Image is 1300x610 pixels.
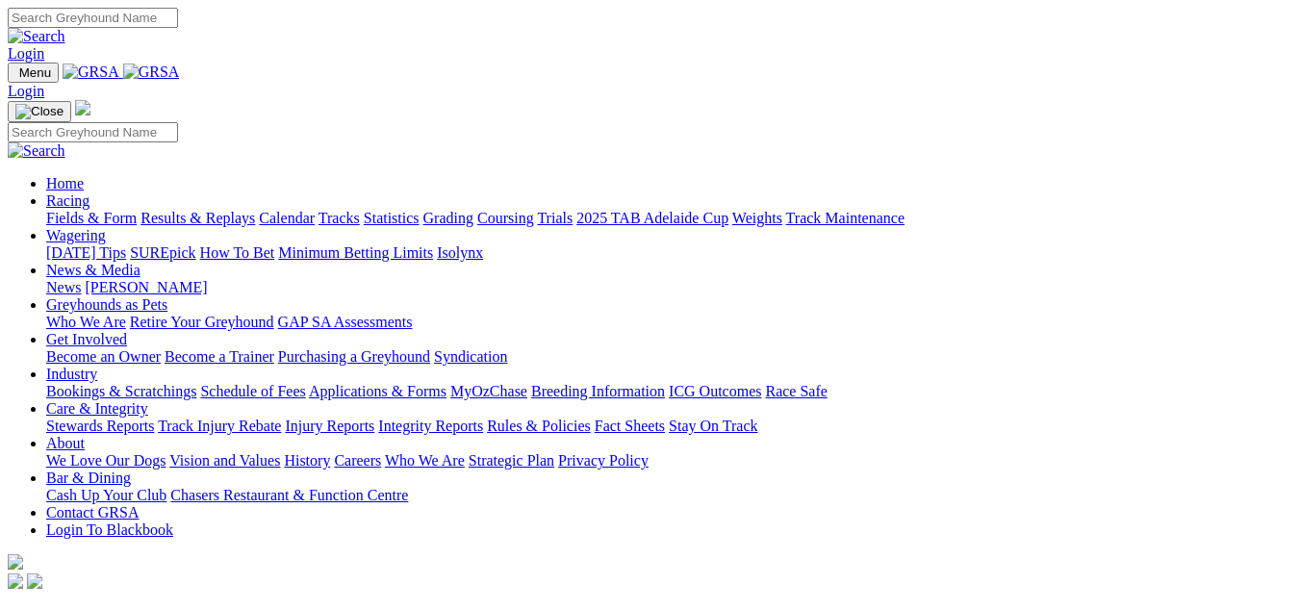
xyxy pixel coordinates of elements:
[669,383,761,399] a: ICG Outcomes
[46,279,81,295] a: News
[46,452,1292,470] div: About
[85,279,207,295] a: [PERSON_NAME]
[46,470,131,486] a: Bar & Dining
[46,262,140,278] a: News & Media
[46,210,137,226] a: Fields & Form
[437,244,483,261] a: Isolynx
[140,210,255,226] a: Results & Replays
[8,63,59,83] button: Toggle navigation
[200,383,305,399] a: Schedule of Fees
[786,210,905,226] a: Track Maintenance
[46,244,1292,262] div: Wagering
[46,366,97,382] a: Industry
[46,435,85,451] a: About
[309,383,446,399] a: Applications & Forms
[46,383,196,399] a: Bookings & Scratchings
[46,227,106,243] a: Wagering
[531,383,665,399] a: Breeding Information
[450,383,527,399] a: MyOzChase
[334,452,381,469] a: Careers
[8,122,178,142] input: Search
[200,244,275,261] a: How To Bet
[46,331,127,347] a: Get Involved
[46,487,1292,504] div: Bar & Dining
[278,314,413,330] a: GAP SA Assessments
[130,244,195,261] a: SUREpick
[469,452,554,469] a: Strategic Plan
[278,244,433,261] a: Minimum Betting Limits
[385,452,465,469] a: Who We Are
[46,418,154,434] a: Stewards Reports
[487,418,591,434] a: Rules & Policies
[423,210,473,226] a: Grading
[364,210,420,226] a: Statistics
[46,348,161,365] a: Become an Owner
[46,348,1292,366] div: Get Involved
[46,400,148,417] a: Care & Integrity
[123,64,180,81] img: GRSA
[576,210,728,226] a: 2025 TAB Adelaide Cup
[8,573,23,589] img: facebook.svg
[46,314,1292,331] div: Greyhounds as Pets
[537,210,573,226] a: Trials
[378,418,483,434] a: Integrity Reports
[75,100,90,115] img: logo-grsa-white.png
[46,521,173,538] a: Login To Blackbook
[8,8,178,28] input: Search
[27,573,42,589] img: twitter.svg
[595,418,665,434] a: Fact Sheets
[259,210,315,226] a: Calendar
[434,348,507,365] a: Syndication
[46,244,126,261] a: [DATE] Tips
[46,452,166,469] a: We Love Our Dogs
[46,504,139,521] a: Contact GRSA
[158,418,281,434] a: Track Injury Rebate
[669,418,757,434] a: Stay On Track
[19,65,51,80] span: Menu
[169,452,280,469] a: Vision and Values
[63,64,119,81] img: GRSA
[46,279,1292,296] div: News & Media
[8,101,71,122] button: Toggle navigation
[46,383,1292,400] div: Industry
[477,210,534,226] a: Coursing
[15,104,64,119] img: Close
[46,296,167,313] a: Greyhounds as Pets
[8,142,65,160] img: Search
[8,28,65,45] img: Search
[170,487,408,503] a: Chasers Restaurant & Function Centre
[284,452,330,469] a: History
[46,192,89,209] a: Racing
[130,314,274,330] a: Retire Your Greyhound
[732,210,782,226] a: Weights
[278,348,430,365] a: Purchasing a Greyhound
[8,45,44,62] a: Login
[765,383,827,399] a: Race Safe
[165,348,274,365] a: Become a Trainer
[46,418,1292,435] div: Care & Integrity
[558,452,649,469] a: Privacy Policy
[46,314,126,330] a: Who We Are
[46,175,84,191] a: Home
[319,210,360,226] a: Tracks
[46,487,166,503] a: Cash Up Your Club
[285,418,374,434] a: Injury Reports
[8,554,23,570] img: logo-grsa-white.png
[46,210,1292,227] div: Racing
[8,83,44,99] a: Login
